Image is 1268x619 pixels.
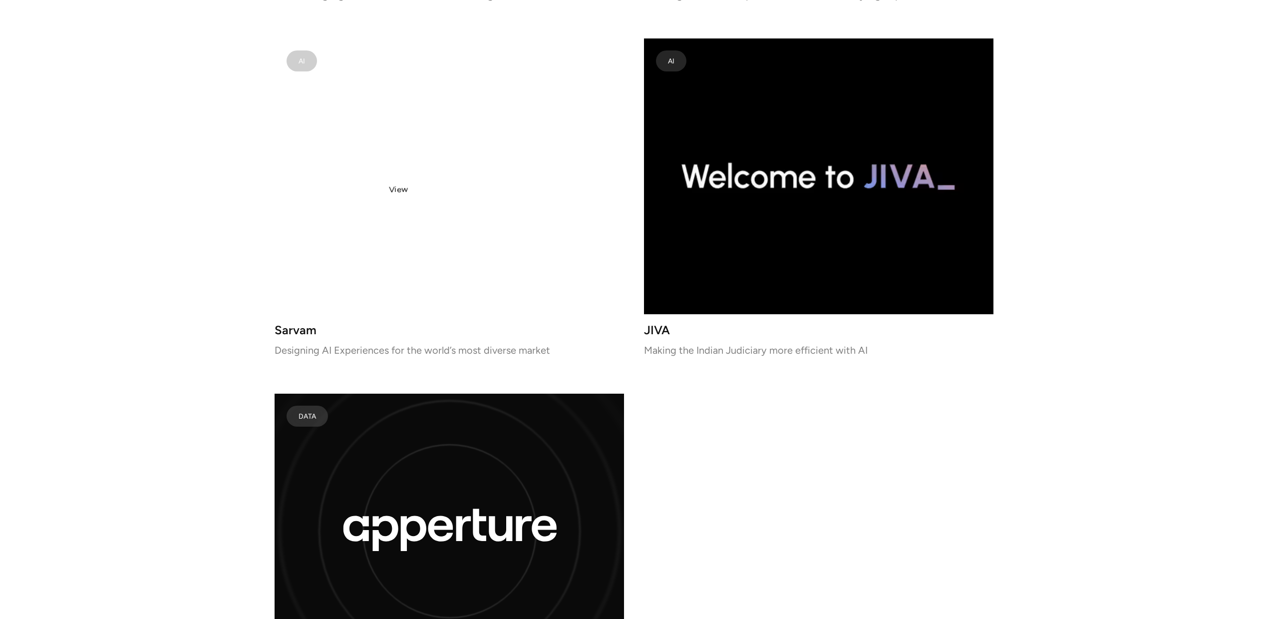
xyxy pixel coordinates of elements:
[299,414,316,419] div: Data
[275,38,624,354] a: AISarvamDesigning AI Experiences for the world’s most diverse market
[275,326,624,335] h3: Sarvam
[644,38,993,354] a: work-card-imageAIJIVAMaking the Indian Judiciary more efficient with AI
[644,347,993,354] p: Making the Indian Judiciary more efficient with AI
[644,326,993,335] h3: JIVA
[299,58,305,63] div: AI
[275,347,624,354] p: Designing AI Experiences for the world’s most diverse market
[668,58,674,63] div: AI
